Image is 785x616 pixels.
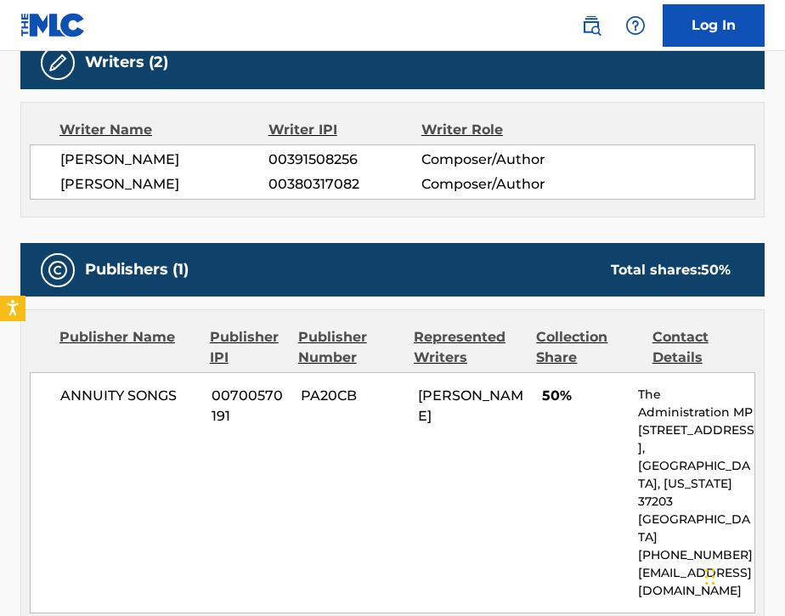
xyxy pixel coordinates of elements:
span: [PERSON_NAME] [60,174,268,195]
img: search [581,15,601,36]
div: Help [618,8,652,42]
div: Represented Writers [414,327,523,368]
img: Publishers [48,260,68,280]
h5: Publishers (1) [85,260,189,280]
div: Collection Share [536,327,639,368]
div: Writer Role [421,120,561,140]
a: Public Search [574,8,608,42]
p: [PHONE_NUMBER] [638,546,754,564]
iframe: Chat Widget [700,534,785,616]
div: Writer Name [59,120,268,140]
p: [GEOGRAPHIC_DATA] [638,511,754,546]
img: help [625,15,646,36]
div: Total shares: [611,260,731,280]
a: Log In [663,4,765,47]
span: [PERSON_NAME] [60,150,268,170]
span: Composer/Author [421,150,560,170]
span: 50% [542,386,625,406]
h5: Writers (2) [85,53,168,72]
p: The Administration MP [638,386,754,421]
div: Drag [705,551,715,602]
p: [EMAIL_ADDRESS][DOMAIN_NAME] [638,564,754,600]
p: [GEOGRAPHIC_DATA], [US_STATE] 37203 [638,457,754,511]
p: [STREET_ADDRESS], [638,421,754,457]
span: 50 % [701,262,731,278]
img: Writers [48,53,68,73]
div: Contact Details [652,327,755,368]
div: Writer IPI [268,120,421,140]
span: Composer/Author [421,174,560,195]
span: 00700570191 [212,386,288,427]
div: Publisher Name [59,327,197,368]
span: ANNUITY SONGS [60,386,199,406]
span: 00380317082 [268,174,421,195]
img: MLC Logo [20,13,86,37]
span: [PERSON_NAME] [418,387,523,424]
div: Publisher Number [298,327,401,368]
span: 00391508256 [268,150,421,170]
span: PA20CB [301,386,405,406]
div: Publisher IPI [210,327,285,368]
